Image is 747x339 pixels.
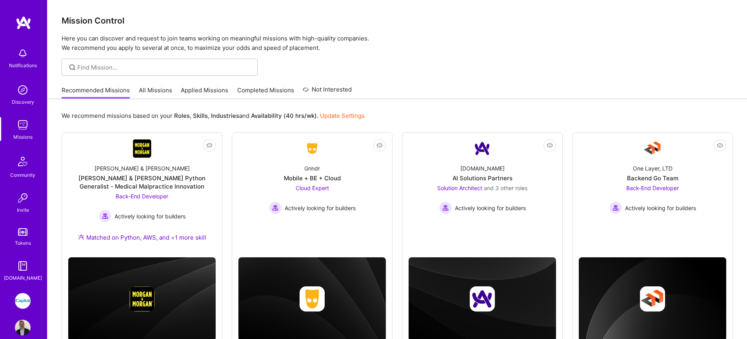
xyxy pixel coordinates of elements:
[78,233,206,242] div: Matched on Python, AWS, and +1 more skill
[300,286,325,312] img: Company logo
[439,202,452,214] img: Actively looking for builders
[206,142,213,148] i: icon EyeClosed
[13,320,33,335] a: User Avatar
[251,112,317,119] b: Availability (40 hrs/wk)
[16,16,31,30] img: logo
[12,98,34,106] div: Discovery
[13,293,33,309] a: iCapital: Building an Alternative Investment Marketplace
[62,16,733,26] h3: Mission Control
[284,174,341,182] div: Mobile + BE + Cloud
[304,164,320,172] div: Grindr
[62,34,733,53] p: Here you can discover and request to join teams working on meaningful missions with high-quality ...
[238,139,386,236] a: Company LogoGrindrMobile + BE + CloudCloud Expert Actively looking for buildersActively looking f...
[633,164,672,172] div: One Layer, LTD
[62,112,365,120] p: We recommend missions based on your , , and .
[627,174,678,182] div: Backend Go Team
[68,63,77,72] i: icon SearchGrey
[174,112,190,119] b: Roles
[643,139,662,158] img: Company Logo
[15,190,31,206] img: Invite
[473,139,492,158] img: Company Logo
[547,142,553,148] i: icon EyeClosed
[129,286,154,312] img: Company logo
[579,139,726,236] a: Company LogoOne Layer, LTDBackend Go TeamBack-End Developer Actively looking for buildersActively...
[15,82,31,98] img: discovery
[460,164,505,172] div: [DOMAIN_NAME]
[13,152,32,171] img: Community
[77,63,252,71] input: Find Mission...
[193,112,208,119] b: Skills
[285,204,356,212] span: Actively looking for builders
[115,212,185,220] span: Actively looking for builders
[68,139,216,251] a: Company Logo[PERSON_NAME] & [PERSON_NAME][PERSON_NAME] & [PERSON_NAME] Python Generalist - Medica...
[13,133,33,141] div: Missions
[15,320,31,335] img: User Avatar
[4,274,42,282] div: [DOMAIN_NAME]
[15,117,31,133] img: teamwork
[68,174,216,191] div: [PERSON_NAME] & [PERSON_NAME] Python Generalist - Medical Malpractice Innovation
[609,202,622,214] img: Actively looking for builders
[78,234,84,240] img: Ateam Purple Icon
[237,86,294,99] a: Completed Missions
[15,258,31,274] img: guide book
[455,204,526,212] span: Actively looking for builders
[10,171,35,179] div: Community
[211,112,239,119] b: Industries
[95,164,190,172] div: [PERSON_NAME] & [PERSON_NAME]
[99,210,111,222] img: Actively looking for builders
[303,141,322,156] img: Company Logo
[484,185,527,191] span: and 3 other roles
[470,286,495,312] img: Company logo
[181,86,228,99] a: Applied Missions
[62,86,130,99] a: Recommended Missions
[320,112,365,119] a: Update Settings
[409,139,556,236] a: Company Logo[DOMAIN_NAME]AI Solutions PartnersSolution Architect and 3 other rolesActively lookin...
[18,228,27,236] img: tokens
[133,139,151,158] img: Company Logo
[453,174,513,182] div: AI Solutions Partners
[640,286,665,312] img: Company logo
[717,142,723,148] i: icon EyeClosed
[15,46,31,61] img: bell
[9,61,37,70] div: Notifications
[15,239,31,247] div: Tokens
[625,204,696,212] span: Actively looking for builders
[269,202,282,214] img: Actively looking for builders
[17,206,29,214] div: Invite
[296,185,329,191] span: Cloud Expert
[437,185,482,191] span: Solution Architect
[376,142,383,148] i: icon EyeClosed
[116,193,168,200] span: Back-End Developer
[303,85,352,99] a: Not Interested
[626,185,679,191] span: Back-End Developer
[139,86,172,99] a: All Missions
[15,293,31,309] img: iCapital: Building an Alternative Investment Marketplace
